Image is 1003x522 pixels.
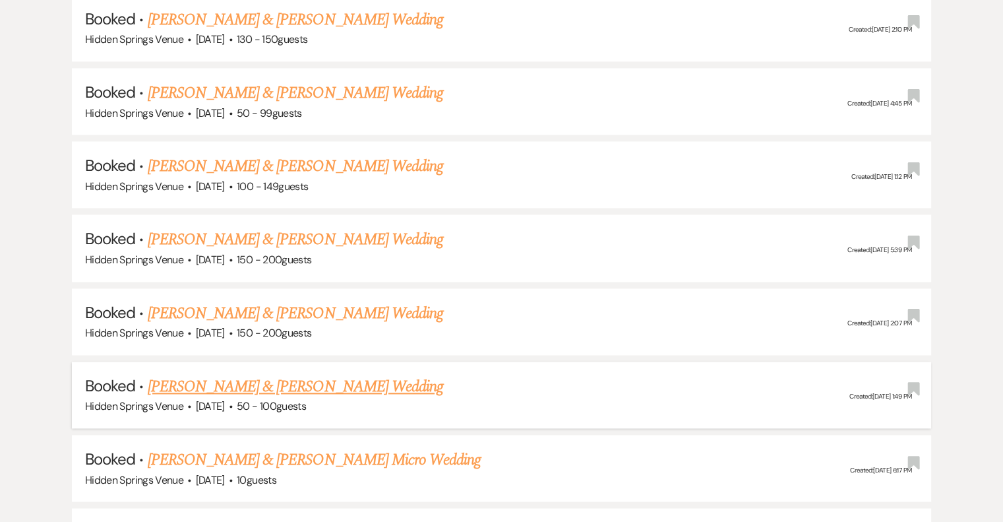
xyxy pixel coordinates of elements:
span: Booked [85,228,135,249]
span: 100 - 149 guests [237,179,308,193]
span: Hidden Springs Venue [85,179,183,193]
span: Created: [DATE] 6:17 PM [850,465,911,474]
span: [DATE] [196,106,225,120]
span: Booked [85,82,135,102]
span: Created: [DATE] 1:12 PM [851,172,911,180]
span: Created: [DATE] 1:49 PM [849,392,911,401]
span: 50 - 99 guests [237,106,302,120]
a: [PERSON_NAME] & [PERSON_NAME] Wedding [148,8,443,32]
a: [PERSON_NAME] & [PERSON_NAME] Wedding [148,302,443,325]
a: [PERSON_NAME] & [PERSON_NAME] Wedding [148,81,443,105]
span: Booked [85,155,135,176]
span: [DATE] [196,473,225,487]
span: 10 guests [237,473,276,487]
span: 130 - 150 guests [237,32,307,46]
span: Hidden Springs Venue [85,32,183,46]
span: Hidden Springs Venue [85,326,183,340]
a: [PERSON_NAME] & [PERSON_NAME] Wedding [148,375,443,399]
a: [PERSON_NAME] & [PERSON_NAME] Wedding [148,154,443,178]
span: Hidden Springs Venue [85,253,183,267]
span: Created: [DATE] 2:10 PM [849,25,911,34]
span: Created: [DATE] 5:39 PM [847,245,911,253]
span: [DATE] [196,32,225,46]
span: [DATE] [196,399,225,413]
span: Booked [85,449,135,469]
span: Created: [DATE] 4:45 PM [847,98,911,107]
span: Created: [DATE] 2:07 PM [847,318,911,327]
span: [DATE] [196,253,225,267]
span: [DATE] [196,326,225,340]
span: 50 - 100 guests [237,399,306,413]
span: Hidden Springs Venue [85,106,183,120]
span: [DATE] [196,179,225,193]
span: 150 - 200 guests [237,253,311,267]
span: Booked [85,302,135,323]
span: Booked [85,9,135,29]
span: Booked [85,375,135,396]
span: 150 - 200 guests [237,326,311,340]
a: [PERSON_NAME] & [PERSON_NAME] Wedding [148,228,443,251]
span: Hidden Springs Venue [85,473,183,487]
a: [PERSON_NAME] & [PERSON_NAME] Micro Wedding [148,448,481,472]
span: Hidden Springs Venue [85,399,183,413]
